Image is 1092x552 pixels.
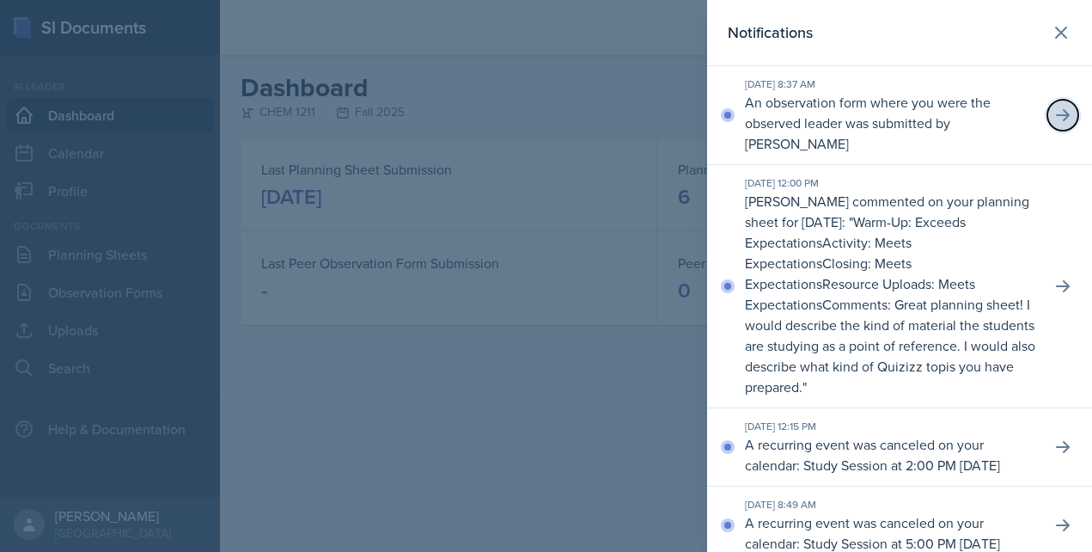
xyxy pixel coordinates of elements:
[745,295,1035,396] p: Comments: Great planning sheet! I would describe the kind of material the students are studying a...
[745,419,1037,434] div: [DATE] 12:15 PM
[745,92,1037,154] p: An observation form where you were the observed leader was submitted by [PERSON_NAME]
[728,21,813,45] h2: Notifications
[745,175,1037,191] div: [DATE] 12:00 PM
[745,254,912,293] p: Closing: Meets Expectations
[745,77,1037,92] div: [DATE] 8:37 AM
[745,434,1037,475] p: A recurring event was canceled on your calendar: Study Session at 2:00 PM [DATE]
[745,212,966,252] p: Warm-Up: Exceeds Expectations
[745,191,1037,397] p: [PERSON_NAME] commented on your planning sheet for [DATE]: " "
[745,497,1037,512] div: [DATE] 8:49 AM
[745,274,975,314] p: Resource Uploads: Meets Expectations
[745,233,912,273] p: Activity: Meets Expectations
